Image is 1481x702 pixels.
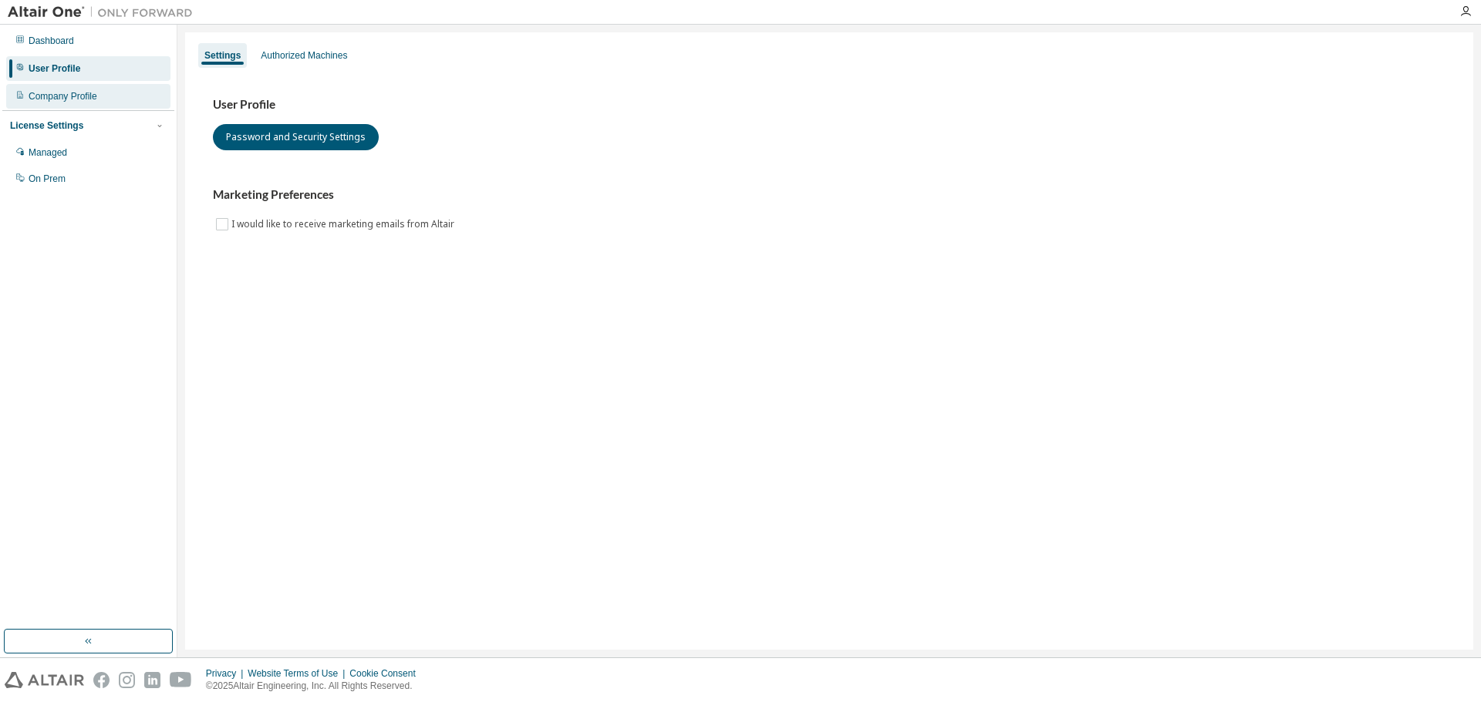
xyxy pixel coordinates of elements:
button: Password and Security Settings [213,124,379,150]
div: Managed [29,146,67,159]
img: instagram.svg [119,672,135,688]
label: I would like to receive marketing emails from Altair [231,215,457,233]
div: Privacy [206,667,248,680]
div: Website Terms of Use [248,667,349,680]
img: Altair One [8,5,201,20]
img: linkedin.svg [144,672,160,688]
div: License Settings [10,119,83,132]
div: Authorized Machines [261,49,347,62]
div: On Prem [29,173,66,185]
img: youtube.svg [170,672,192,688]
div: User Profile [29,62,80,75]
div: Cookie Consent [349,667,424,680]
div: Company Profile [29,90,97,102]
h3: Marketing Preferences [213,187,1446,203]
h3: User Profile [213,97,1446,113]
div: Dashboard [29,35,74,47]
div: Settings [204,49,241,62]
img: facebook.svg [93,672,110,688]
img: altair_logo.svg [5,672,84,688]
p: © 2025 Altair Engineering, Inc. All Rights Reserved. [206,680,425,693]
